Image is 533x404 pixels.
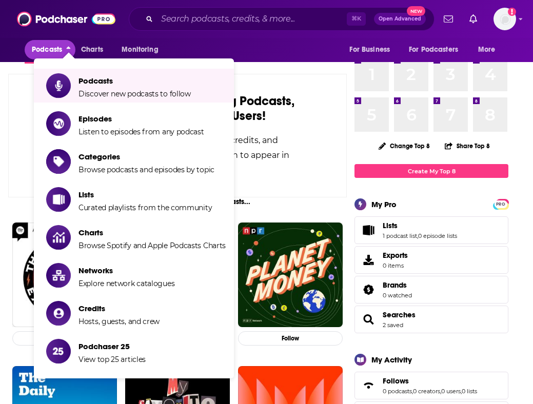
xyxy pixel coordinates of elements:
span: Brands [383,280,407,290]
span: , [461,388,462,395]
span: Lists [354,216,508,244]
span: Hosts, guests, and crew [78,317,160,326]
a: 0 users [441,388,461,395]
button: open menu [471,40,508,59]
a: Charts [74,40,109,59]
span: , [417,232,418,239]
img: User Profile [493,8,516,30]
span: Follows [383,376,409,386]
span: Podcasts [78,76,191,86]
div: My Pro [371,199,397,209]
a: Show notifications dropdown [440,10,457,28]
span: Brands [354,276,508,304]
div: Search podcasts, credits, & more... [129,7,435,31]
span: ⌘ K [347,12,366,26]
span: Discover new podcasts to follow [78,89,191,98]
a: 1 podcast list [383,232,417,239]
img: Planet Money [238,223,343,327]
span: Explore network catalogues [78,279,174,288]
span: Lists [78,190,212,199]
span: Browse podcasts and episodes by topic [78,165,214,174]
img: Podchaser - Follow, Share and Rate Podcasts [17,9,115,29]
span: Charts [78,228,226,237]
button: Follow [238,331,343,346]
span: Episodes [78,114,204,124]
span: Browse Spotify and Apple Podcasts Charts [78,241,226,250]
button: Show profile menu [493,8,516,30]
span: , [440,388,441,395]
a: 0 podcasts [383,388,412,395]
button: Follow [12,331,117,346]
span: Podcasts [32,43,62,57]
span: Open Advanced [379,16,421,22]
button: Change Top 8 [372,139,436,152]
span: Categories [78,152,214,161]
span: Exports [383,251,408,260]
span: PRO [495,200,507,208]
a: Brands [383,280,412,290]
input: Search podcasts, credits, & more... [157,11,347,27]
a: Follows [358,378,379,393]
a: Follows [383,376,477,386]
button: Open AdvancedNew [374,13,426,25]
a: 0 creators [413,388,440,395]
span: Follows [354,372,508,399]
a: Exports [354,246,508,274]
a: Create My Top 8 [354,164,508,178]
span: Logged in as KrishanaDavis [493,8,516,30]
span: , [412,388,413,395]
span: For Business [349,43,390,57]
a: Brands [358,282,379,297]
span: Listen to episodes from any podcast [78,127,204,136]
button: open menu [342,40,403,59]
a: Lists [358,223,379,237]
span: Exports [358,253,379,267]
a: 0 lists [462,388,477,395]
span: Credits [78,304,160,313]
span: Networks [78,266,174,275]
div: My Activity [371,355,412,365]
span: New [407,6,425,16]
span: Searches [354,306,508,333]
span: For Podcasters [409,43,458,57]
span: Charts [81,43,103,57]
a: Show notifications dropdown [465,10,481,28]
a: 2 saved [383,321,403,329]
span: Podchaser 25 [78,341,146,351]
span: Lists [383,221,398,230]
a: Lists [383,221,457,230]
span: Curated playlists from the community [78,203,212,212]
button: open menu [402,40,473,59]
svg: Add a profile image [508,8,516,16]
span: View top 25 articles [78,355,146,364]
a: 0 episode lists [418,232,457,239]
a: PRO [495,200,507,208]
span: Monitoring [122,43,158,57]
span: More [478,43,496,57]
span: 0 items [383,262,408,269]
button: Share Top 8 [444,136,490,156]
a: Searches [383,310,416,319]
button: close menu [25,40,75,59]
img: The Joe Rogan Experience [12,223,117,327]
a: 0 watched [383,292,412,299]
a: Searches [358,312,379,327]
div: Not sure who to follow? Try these podcasts... [8,197,347,206]
button: open menu [114,40,171,59]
